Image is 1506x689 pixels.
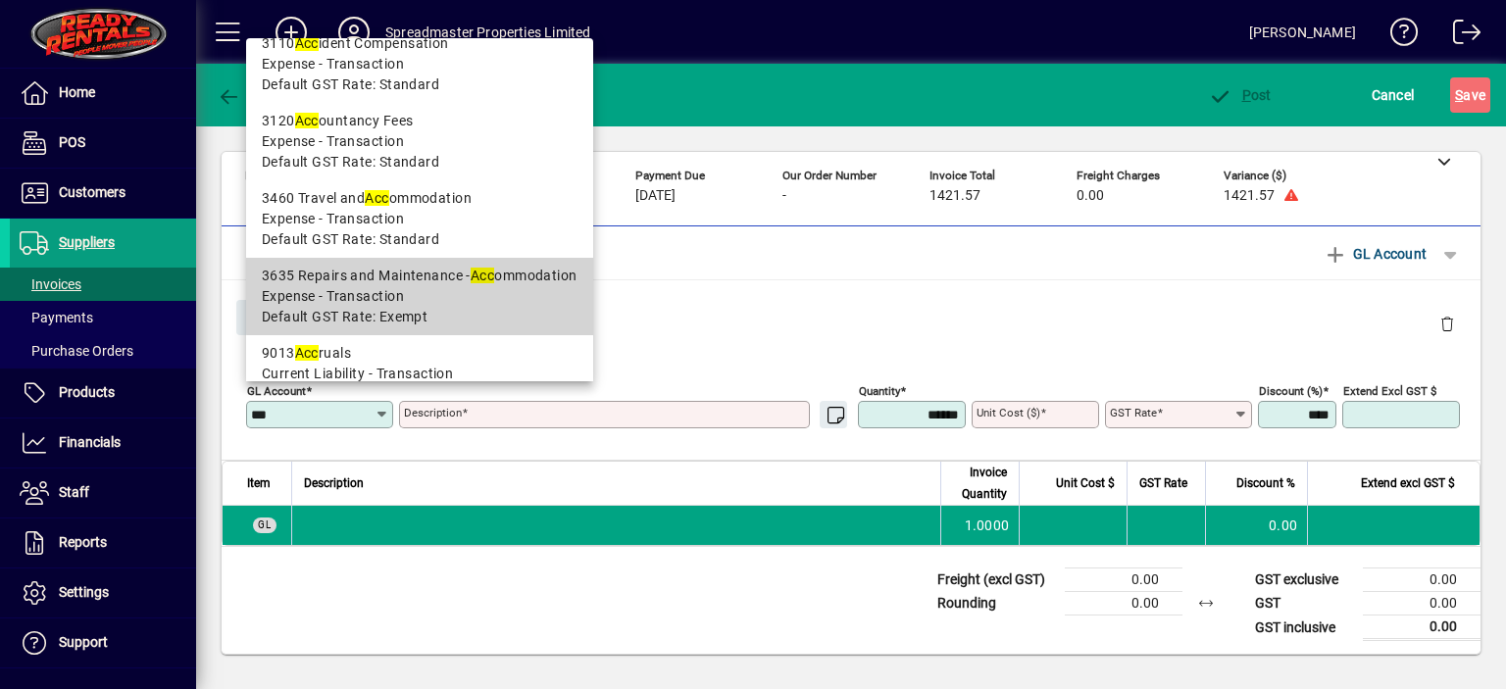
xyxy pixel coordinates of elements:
[59,484,89,500] span: Staff
[385,17,590,48] div: Spreadmaster Properties Limited
[236,300,303,335] button: Close
[1203,77,1277,113] button: Post
[246,25,593,103] mat-option: 3110 Accident Compensation
[10,369,196,418] a: Products
[10,268,196,301] a: Invoices
[1242,87,1251,103] span: P
[246,180,593,258] mat-option: 3460 Travel and Accommodation
[323,15,385,50] button: Profile
[1065,568,1182,592] td: 0.00
[977,406,1040,419] mat-label: Unit Cost ($)
[365,190,388,206] em: Acc
[260,15,323,50] button: Add
[10,618,196,667] a: Support
[1372,79,1415,111] span: Cancel
[1363,615,1481,640] td: 0.00
[262,364,454,384] span: Current Liability - Transaction
[1363,568,1481,592] td: 0.00
[246,103,593,180] mat-option: 3120 Accountancy Fees
[212,77,287,113] button: Back
[262,343,577,364] div: 9013 ruals
[59,134,85,150] span: POS
[59,184,125,200] span: Customers
[10,518,196,567] a: Reports
[262,266,577,286] div: 3635 Repairs and Maintenance - ommodation
[1424,300,1471,347] button: Delete
[262,229,439,250] span: Default GST Rate: Standard
[10,169,196,218] a: Customers
[262,188,577,209] div: 3460 Travel and ommodation
[231,308,308,325] app-page-header-button: Close
[10,119,196,168] a: POS
[1245,592,1363,615] td: GST
[59,584,109,600] span: Settings
[404,406,462,419] mat-label: Description
[1208,87,1272,103] span: ost
[1249,17,1356,48] div: [PERSON_NAME]
[20,276,81,292] span: Invoices
[928,592,1065,615] td: Rounding
[1065,592,1182,615] td: 0.00
[262,152,439,172] span: Default GST Rate: Standard
[304,472,364,494] span: Description
[953,462,1007,505] span: Invoice Quantity
[10,568,196,617] a: Settings
[1424,315,1471,332] app-page-header-button: Delete
[258,519,272,530] span: GL
[20,343,133,359] span: Purchase Orders
[928,568,1065,592] td: Freight (excl GST)
[929,188,980,204] span: 1421.57
[1363,592,1481,615] td: 0.00
[940,506,1019,545] td: 1.0000
[59,384,115,400] span: Products
[20,310,93,325] span: Payments
[295,345,319,361] em: Acc
[1455,87,1463,103] span: S
[10,301,196,334] a: Payments
[859,384,900,398] mat-label: Quantity
[1245,615,1363,640] td: GST inclusive
[1259,384,1323,398] mat-label: Discount (%)
[1450,77,1490,113] button: Save
[1224,188,1275,204] span: 1421.57
[1438,4,1481,68] a: Logout
[10,418,196,468] a: Financials
[59,534,107,550] span: Reports
[246,258,593,335] mat-option: 3635 Repairs and Maintenance - Accommodation
[1205,506,1307,545] td: 0.00
[262,111,577,131] div: 3120 ountancy Fees
[247,472,271,494] span: Item
[635,188,676,204] span: [DATE]
[10,334,196,368] a: Purchase Orders
[262,307,428,327] span: Default GST Rate: Exempt
[782,188,786,204] span: -
[295,35,319,51] em: Acc
[262,33,577,54] div: 3110 ident Compensation
[262,286,404,307] span: Expense - Transaction
[217,87,282,103] span: Back
[1376,4,1419,68] a: Knowledge Base
[1367,77,1420,113] button: Cancel
[295,113,319,128] em: Acc
[59,634,108,650] span: Support
[471,268,494,283] em: Acc
[262,54,404,74] span: Expense - Transaction
[222,280,1481,352] div: Gl Account
[244,302,295,334] span: Close
[59,434,121,450] span: Financials
[1361,472,1455,494] span: Extend excl GST $
[246,335,593,413] mat-option: 9013 Accruals
[10,69,196,118] a: Home
[59,84,95,100] span: Home
[1139,472,1187,494] span: GST Rate
[247,384,306,398] mat-label: GL Account
[10,468,196,517] a: Staff
[1245,568,1363,592] td: GST exclusive
[1077,188,1104,204] span: 0.00
[262,131,404,152] span: Expense - Transaction
[262,74,439,95] span: Default GST Rate: Standard
[1455,79,1485,111] span: ave
[196,77,304,113] app-page-header-button: Back
[1236,472,1295,494] span: Discount %
[59,234,115,250] span: Suppliers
